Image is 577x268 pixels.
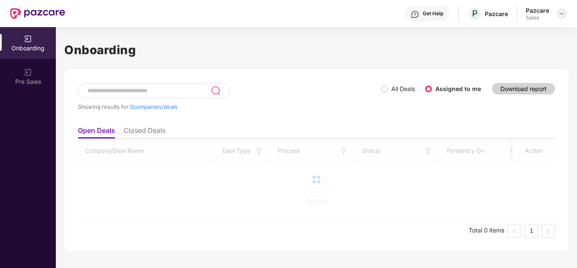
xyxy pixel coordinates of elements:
img: svg+xml;base64,PHN2ZyBpZD0iRHJvcGRvd24tMzJ4MzIiIHhtbG5zPSJodHRwOi8vd3d3LnczLm9yZy8yMDAwL3N2ZyIgd2... [558,10,565,17]
div: Get Help [423,10,443,17]
div: Pazcare [526,6,549,14]
button: Download report [492,83,555,94]
label: All Deals [391,85,415,92]
img: New Pazcare Logo [10,8,65,19]
img: svg+xml;base64,PHN2ZyBpZD0iSGVscC0zMngzMiIgeG1sbnM9Imh0dHA6Ly93d3cudzMub3JnLzIwMDAvc3ZnIiB3aWR0aD... [411,10,419,19]
div: Pazcare [485,10,508,18]
div: Showing results for [78,103,381,110]
li: Closed Deals [124,126,165,138]
span: right [546,229,551,234]
li: Previous Page [508,224,521,238]
span: P [472,8,478,19]
button: left [508,224,521,238]
h1: Onboarding [64,41,569,59]
li: Total 0 items [469,224,504,238]
div: Sales [526,14,549,21]
button: right [541,224,555,238]
li: Next Page [541,224,555,238]
span: left [512,229,517,234]
img: svg+xml;base64,PHN2ZyB3aWR0aD0iMjAiIGhlaWdodD0iMjAiIHZpZXdCb3g9IjAgMCAyMCAyMCIgZmlsbD0ibm9uZSIgeG... [24,68,32,77]
img: svg+xml;base64,PHN2ZyB3aWR0aD0iMjAiIGhlaWdodD0iMjAiIHZpZXdCb3g9IjAgMCAyMCAyMCIgZmlsbD0ibm9uZSIgeG... [24,35,32,43]
li: Open Deals [78,126,115,138]
img: svg+xml;base64,PHN2ZyB3aWR0aD0iMjQiIGhlaWdodD0iMjUiIHZpZXdCb3g9IjAgMCAyNCAyNSIgZmlsbD0ibm9uZSIgeG... [211,86,220,96]
span: 0 companies/deals [130,103,178,110]
label: Assigned to me [435,85,481,92]
a: 1 [525,224,538,237]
